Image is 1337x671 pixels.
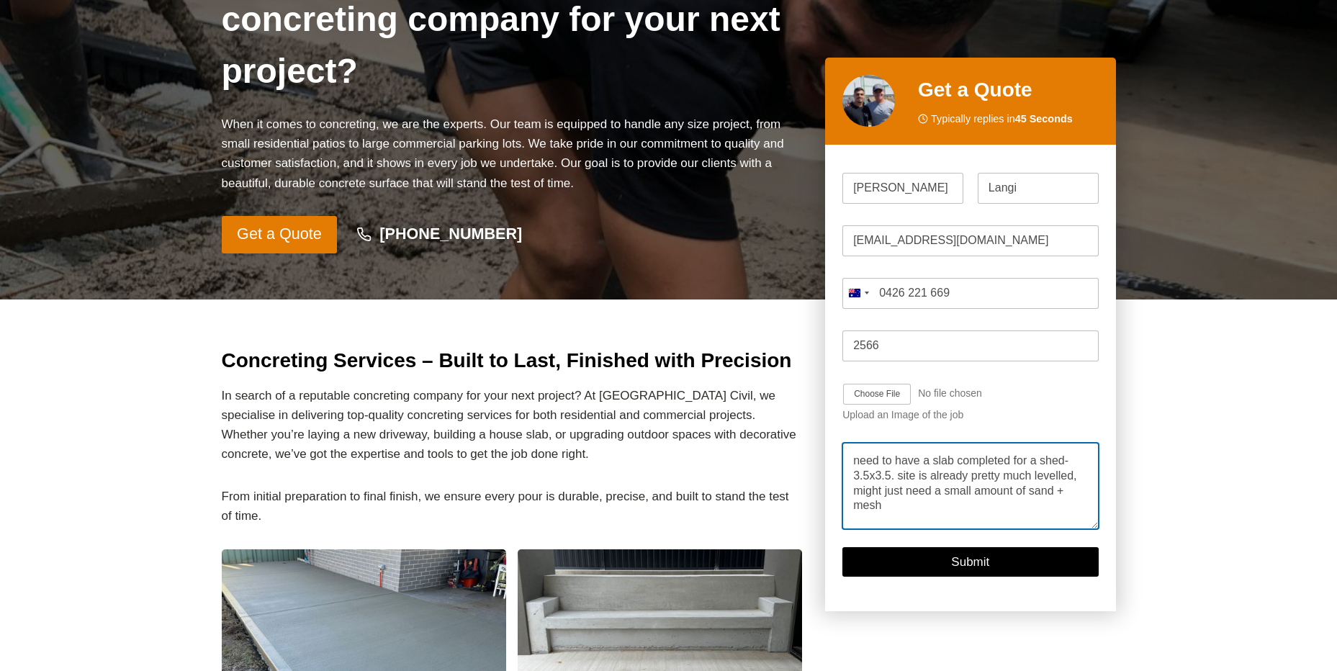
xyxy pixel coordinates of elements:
[222,386,803,464] p: In search of a reputable concreting company for your next project? At [GEOGRAPHIC_DATA] Civil, we...
[931,111,1073,127] span: Typically replies in
[918,75,1099,105] h2: Get a Quote
[343,218,536,251] a: [PHONE_NUMBER]
[842,547,1098,577] button: Submit
[842,173,963,204] input: First Name
[237,222,322,247] span: Get a Quote
[222,487,803,526] p: From initial preparation to final finish, we ensure every pour is durable, precise, and built to ...
[842,409,1098,421] div: Upload an Image of the job
[1015,113,1073,125] strong: 45 Seconds
[842,225,1098,256] input: Email
[978,173,1099,204] input: Last Name
[222,114,803,193] p: When it comes to concreting, we are the experts. Our team is equipped to handle any size project,...
[842,278,874,309] button: Selected country
[842,278,1098,309] input: Mobile
[222,216,338,253] a: Get a Quote
[222,346,803,376] h2: Concreting Services – Built to Last, Finished with Precision
[379,225,522,243] strong: [PHONE_NUMBER]
[842,330,1098,361] input: Post Code: E.g 2000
